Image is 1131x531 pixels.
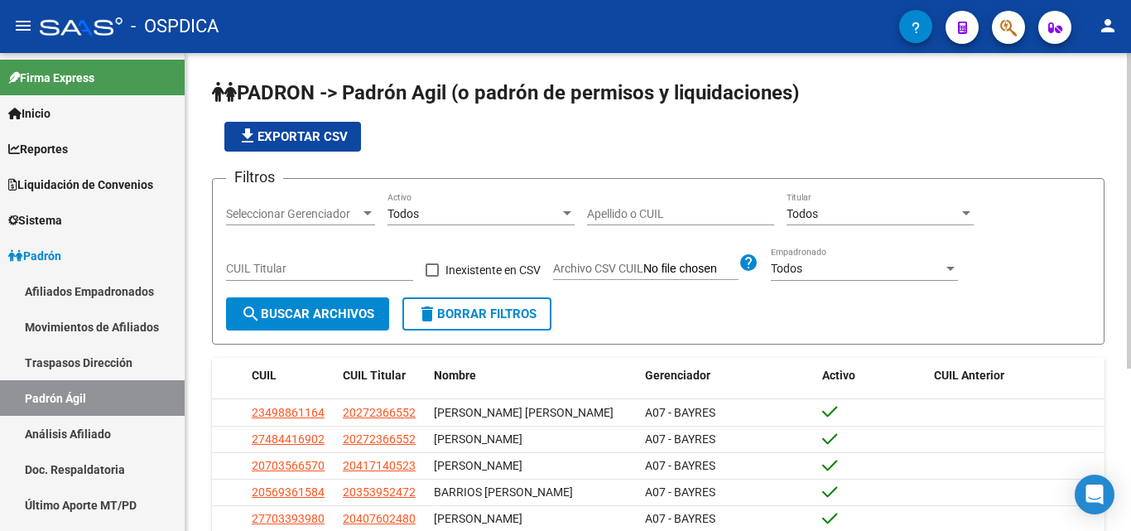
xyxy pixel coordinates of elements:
[927,358,1105,393] datatable-header-cell: CUIL Anterior
[427,358,638,393] datatable-header-cell: Nombre
[252,369,277,382] span: CUIL
[252,406,325,419] span: 23498861164
[816,358,927,393] datatable-header-cell: Activo
[771,262,802,275] span: Todos
[336,358,427,393] datatable-header-cell: CUIL Titular
[434,485,573,499] span: BARRIOS [PERSON_NAME]
[645,459,715,472] span: A07 - BAYRES
[252,485,325,499] span: 20569361584
[226,207,360,221] span: Seleccionar Gerenciador
[131,8,219,45] span: - OSPDICA
[8,140,68,158] span: Reportes
[343,406,416,419] span: 20272366552
[445,260,541,280] span: Inexistente en CSV
[8,211,62,229] span: Sistema
[241,307,374,321] span: Buscar Archivos
[226,297,389,331] button: Buscar Archivos
[252,459,325,472] span: 20703566570
[434,369,476,382] span: Nombre
[8,69,94,87] span: Firma Express
[434,459,522,472] span: [PERSON_NAME]
[787,207,818,220] span: Todos
[343,512,416,525] span: 20407602480
[252,432,325,446] span: 27484416902
[245,358,336,393] datatable-header-cell: CUIL
[212,81,799,104] span: PADRON -> Padrón Agil (o padrón de permisos y liquidaciones)
[417,304,437,324] mat-icon: delete
[226,166,283,189] h3: Filtros
[238,126,257,146] mat-icon: file_download
[1098,16,1118,36] mat-icon: person
[343,369,406,382] span: CUIL Titular
[822,369,855,382] span: Activo
[343,485,416,499] span: 20353952472
[241,304,261,324] mat-icon: search
[387,207,419,220] span: Todos
[934,369,1004,382] span: CUIL Anterior
[645,512,715,525] span: A07 - BAYRES
[638,358,816,393] datatable-header-cell: Gerenciador
[434,432,522,446] span: [PERSON_NAME]
[343,459,416,472] span: 20417140523
[645,406,715,419] span: A07 - BAYRES
[417,307,537,321] span: Borrar Filtros
[224,122,361,152] button: Exportar CSV
[8,104,51,123] span: Inicio
[402,297,551,331] button: Borrar Filtros
[8,247,61,265] span: Padrón
[553,262,643,275] span: Archivo CSV CUIL
[1075,475,1114,514] div: Open Intercom Messenger
[645,485,715,499] span: A07 - BAYRES
[343,432,416,446] span: 20272366552
[434,512,522,525] span: [PERSON_NAME]
[252,512,325,525] span: 27703393980
[739,253,758,273] mat-icon: help
[434,406,614,419] span: [PERSON_NAME] [PERSON_NAME]
[13,16,33,36] mat-icon: menu
[238,129,348,144] span: Exportar CSV
[643,262,739,277] input: Archivo CSV CUIL
[645,369,710,382] span: Gerenciador
[8,176,153,194] span: Liquidación de Convenios
[645,432,715,446] span: A07 - BAYRES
